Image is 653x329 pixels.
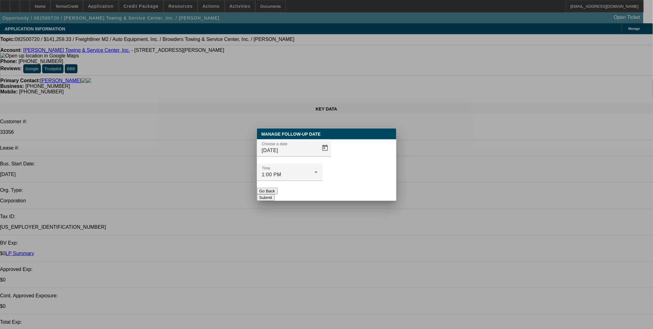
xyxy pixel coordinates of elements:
[257,194,275,201] button: Submit
[262,142,288,146] mat-label: Choose a date
[262,166,271,170] mat-label: Time
[262,172,281,177] span: 1:00 PM
[257,188,278,194] button: Go Back
[319,142,331,154] button: Open calendar
[262,132,321,137] span: Manage Follow-Up Date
